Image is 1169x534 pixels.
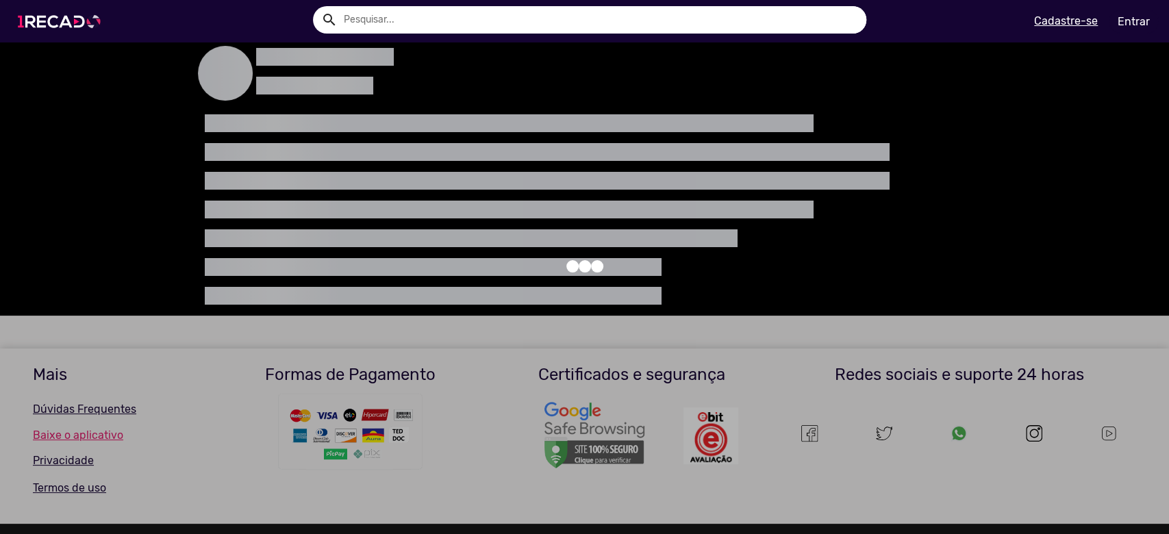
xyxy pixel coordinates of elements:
[321,12,338,28] mat-icon: Example home icon
[1034,14,1098,27] u: Cadastre-se
[316,7,340,31] button: Example home icon
[1109,10,1159,34] a: Entrar
[334,6,867,34] input: Pesquisar...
